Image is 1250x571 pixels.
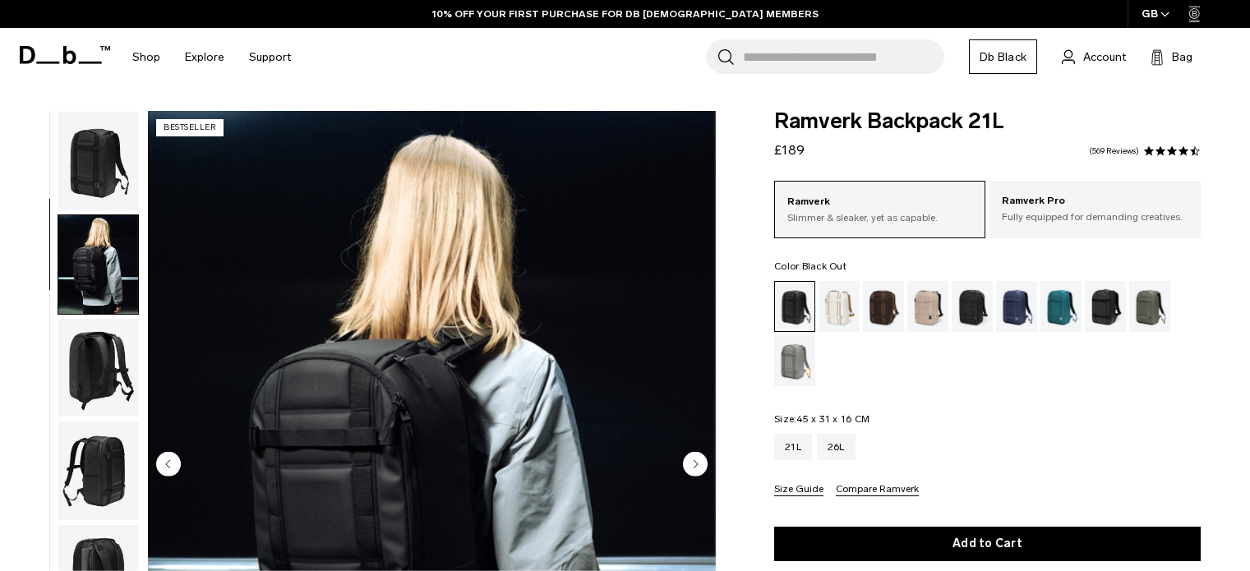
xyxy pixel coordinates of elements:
[120,28,303,86] nav: Main Navigation
[58,215,138,314] img: Ramverk Backpack 21L Black Out
[863,281,904,332] a: Espresso
[1172,48,1192,66] span: Bag
[819,281,860,332] a: Oatmilk
[1129,281,1170,332] a: Moss Green
[58,112,138,210] img: Ramverk Backpack 21L Black Out
[683,451,708,479] button: Next slide
[1040,281,1082,332] a: Midnight Teal
[249,28,291,86] a: Support
[1089,147,1139,155] a: 569 reviews
[156,119,224,136] p: Bestseller
[185,28,224,86] a: Explore
[58,421,139,521] button: Ramverk Backpack 21L Black Out
[774,484,823,496] button: Size Guide
[774,335,815,386] a: Sand Grey
[774,111,1201,132] span: Ramverk Backpack 21L
[996,281,1037,332] a: Blue Hour
[58,214,139,315] button: Ramverk Backpack 21L Black Out
[1085,281,1126,332] a: Reflective Black
[774,527,1201,561] button: Add to Cart
[787,194,972,210] p: Ramverk
[774,261,846,271] legend: Color:
[58,421,138,520] img: Ramverk Backpack 21L Black Out
[1083,48,1126,66] span: Account
[1062,47,1126,67] a: Account
[969,39,1037,74] a: Db Black
[1002,193,1188,210] p: Ramverk Pro
[774,434,812,460] a: 21L
[132,28,160,86] a: Shop
[796,413,869,425] span: 45 x 31 x 16 CM
[952,281,993,332] a: Charcoal Grey
[432,7,819,21] a: 10% OFF YOUR FIRST PURCHASE FOR DB [DEMOGRAPHIC_DATA] MEMBERS
[156,451,181,479] button: Previous slide
[1151,47,1192,67] button: Bag
[774,414,869,424] legend: Size:
[774,142,805,158] span: £189
[1002,210,1188,224] p: Fully equipped for demanding creatives.
[787,210,972,225] p: Slimmer & sleaker, yet as capable.
[774,281,815,332] a: Black Out
[907,281,948,332] a: Fogbow Beige
[58,318,139,418] button: Ramverk Backpack 21L Black Out
[989,181,1201,237] a: Ramverk Pro Fully equipped for demanding creatives.
[836,484,919,496] button: Compare Ramverk
[58,111,139,211] button: Ramverk Backpack 21L Black Out
[802,260,846,272] span: Black Out
[58,319,138,417] img: Ramverk Backpack 21L Black Out
[817,434,856,460] a: 26L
